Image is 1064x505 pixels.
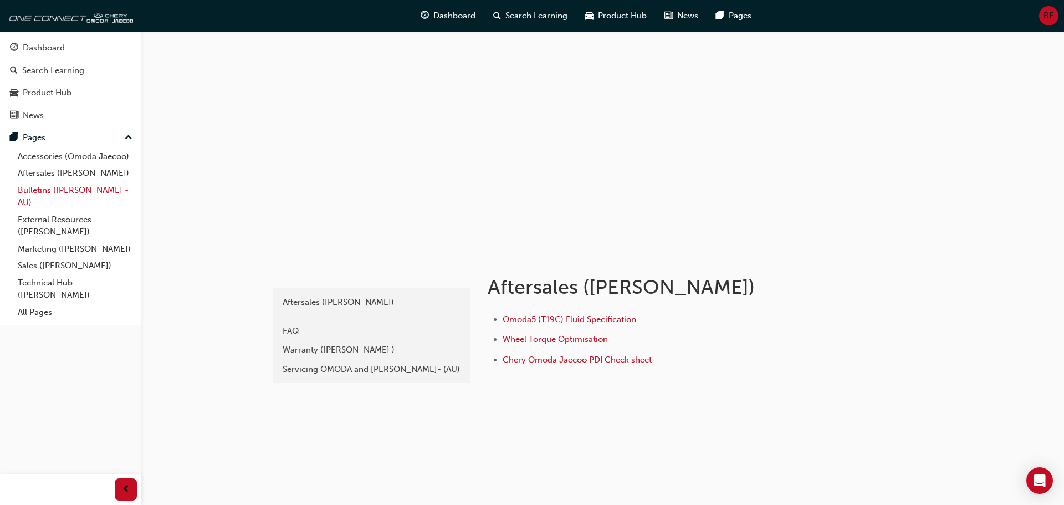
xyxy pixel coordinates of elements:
a: Aftersales ([PERSON_NAME]) [13,165,137,182]
span: up-icon [125,131,132,145]
span: BE [1043,9,1054,22]
h1: Aftersales ([PERSON_NAME]) [488,275,851,299]
a: All Pages [13,304,137,321]
a: Wheel Torque Optimisation [503,334,608,344]
span: Pages [729,9,751,22]
span: Dashboard [433,9,475,22]
a: pages-iconPages [707,4,760,27]
a: car-iconProduct Hub [576,4,656,27]
span: car-icon [10,88,18,98]
button: DashboardSearch LearningProduct HubNews [4,35,137,127]
div: Servicing OMODA and [PERSON_NAME]- (AU) [283,363,460,376]
a: FAQ [277,322,465,341]
button: Pages [4,127,137,148]
a: Warranty ([PERSON_NAME] ) [277,340,465,360]
span: search-icon [493,9,501,23]
div: Warranty ([PERSON_NAME] ) [283,344,460,356]
div: Product Hub [23,86,71,99]
span: News [677,9,698,22]
div: Open Intercom Messenger [1026,467,1053,494]
span: Product Hub [598,9,647,22]
span: pages-icon [10,133,18,143]
span: prev-icon [122,483,130,497]
span: news-icon [10,111,18,121]
a: Chery Omoda Jaecoo PDI Check sheet [503,355,652,365]
a: search-iconSearch Learning [484,4,576,27]
div: Pages [23,131,45,144]
button: BE [1039,6,1058,25]
a: News [4,105,137,126]
a: Marketing ([PERSON_NAME]) [13,241,137,258]
span: Search Learning [505,9,567,22]
a: news-iconNews [656,4,707,27]
div: Dashboard [23,42,65,54]
a: Dashboard [4,38,137,58]
div: Search Learning [22,64,84,77]
a: External Resources ([PERSON_NAME]) [13,211,137,241]
div: Aftersales ([PERSON_NAME]) [283,296,460,309]
a: Accessories (Omoda Jaecoo) [13,148,137,165]
span: guage-icon [421,9,429,23]
a: Sales ([PERSON_NAME]) [13,257,137,274]
div: FAQ [283,325,460,338]
div: News [23,109,44,122]
a: Aftersales ([PERSON_NAME]) [277,293,465,312]
span: search-icon [10,66,18,76]
img: oneconnect [6,4,133,27]
span: guage-icon [10,43,18,53]
a: Omoda5 (T19C) Fluid Specification [503,314,636,324]
a: Product Hub [4,83,137,103]
a: Servicing OMODA and [PERSON_NAME]- (AU) [277,360,465,379]
a: guage-iconDashboard [412,4,484,27]
span: news-icon [664,9,673,23]
a: Bulletins ([PERSON_NAME] - AU) [13,182,137,211]
a: Technical Hub ([PERSON_NAME]) [13,274,137,304]
span: pages-icon [716,9,724,23]
span: car-icon [585,9,594,23]
a: Search Learning [4,60,137,81]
